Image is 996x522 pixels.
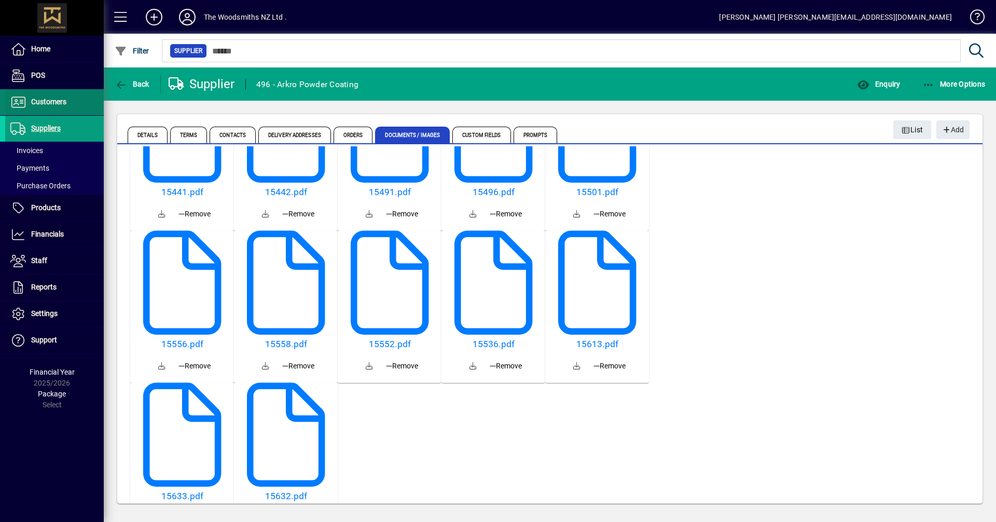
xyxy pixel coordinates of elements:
a: Download [564,354,589,379]
span: Remove [386,361,418,372]
span: Remove [593,361,626,372]
span: Staff [31,256,47,265]
span: Prompts [514,127,558,143]
button: Add [936,120,970,139]
a: Download [149,202,174,227]
a: Home [5,36,104,62]
button: Remove [382,356,422,375]
button: Enquiry [854,75,903,93]
a: Support [5,327,104,353]
span: Remove [282,209,314,219]
a: 15442.pdf [238,187,334,198]
span: Terms [170,127,208,143]
div: [PERSON_NAME] [PERSON_NAME][EMAIL_ADDRESS][DOMAIN_NAME] [719,9,952,25]
span: Settings [31,309,58,318]
a: Download [461,202,486,227]
a: Settings [5,301,104,327]
button: Remove [589,204,630,223]
app-page-header-button: Back [104,75,161,93]
a: 15552.pdf [342,339,437,350]
span: More Options [922,80,986,88]
a: Financials [5,222,104,248]
span: Orders [334,127,373,143]
button: More Options [920,75,988,93]
a: Download [149,354,174,379]
span: Customers [31,98,66,106]
a: POS [5,63,104,89]
a: Download [461,354,486,379]
button: Profile [171,8,204,26]
span: Remove [178,361,211,372]
a: 15632.pdf [238,491,334,502]
button: Remove [486,356,526,375]
span: Products [31,203,61,212]
span: Filter [115,47,149,55]
span: Home [31,45,50,53]
span: Package [38,390,66,398]
span: Suppliers [31,124,61,132]
a: Download [357,354,382,379]
span: List [902,121,923,139]
a: Customers [5,89,104,115]
a: Invoices [5,142,104,159]
button: Remove [382,204,422,223]
a: Download [357,202,382,227]
span: Back [115,80,149,88]
button: Remove [589,356,630,375]
span: Financials [31,230,64,238]
h5: 15536.pdf [446,339,541,350]
span: Invoices [10,146,43,155]
span: POS [31,71,45,79]
a: Purchase Orders [5,177,104,195]
button: List [893,120,932,139]
span: Remove [490,361,522,372]
div: 496 - Arkro Powder Coating [256,76,359,93]
span: Delivery Addresses [258,127,331,143]
a: Download [564,202,589,227]
button: Back [112,75,152,93]
span: Custom Fields [452,127,510,143]
a: 15496.pdf [446,187,541,198]
a: Products [5,195,104,221]
span: Support [31,336,57,344]
a: 15441.pdf [134,187,230,198]
button: Remove [278,356,319,375]
button: Add [137,8,171,26]
button: Remove [486,204,526,223]
a: 15558.pdf [238,339,334,350]
span: Add [942,121,964,139]
span: Remove [178,209,211,219]
div: The Woodsmiths NZ Ltd . [204,9,287,25]
span: Remove [282,361,314,372]
a: Payments [5,159,104,177]
a: 15613.pdf [549,339,645,350]
span: Remove [386,209,418,219]
span: Payments [10,164,49,172]
span: Supplier [174,46,202,56]
a: 15491.pdf [342,187,437,198]
span: Financial Year [30,368,75,376]
button: Remove [174,204,215,223]
span: Purchase Orders [10,182,71,190]
span: Contacts [210,127,256,143]
button: Remove [174,356,215,375]
a: 15556.pdf [134,339,230,350]
a: Reports [5,274,104,300]
a: 15633.pdf [134,491,230,502]
span: Remove [593,209,626,219]
span: Documents / Images [375,127,450,143]
button: Filter [112,42,152,60]
a: 15501.pdf [549,187,645,198]
span: Details [128,127,168,143]
a: Download [253,354,278,379]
